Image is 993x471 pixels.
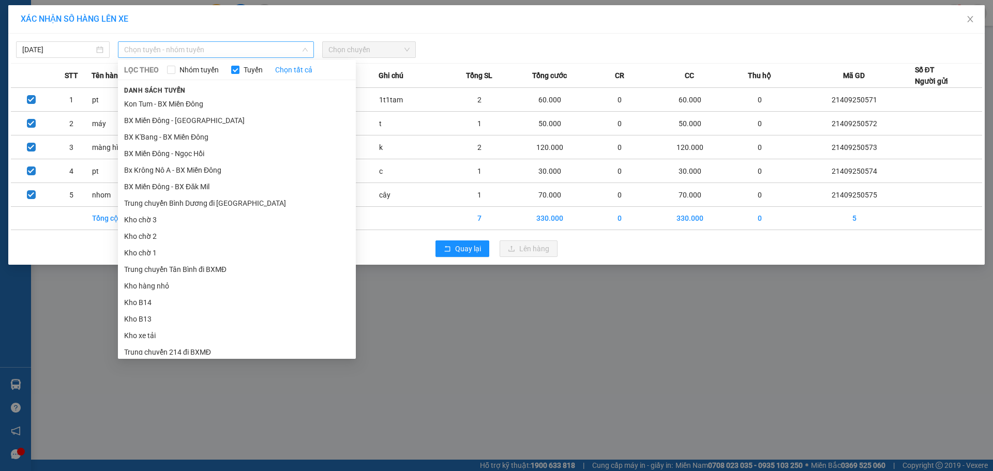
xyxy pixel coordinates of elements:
[586,135,653,159] td: 0
[379,88,446,112] td: 1t1tam
[79,72,96,87] span: Nơi nhận:
[500,240,558,257] button: uploadLên hàng
[748,70,771,81] span: Thu hộ
[586,112,653,135] td: 0
[118,129,356,145] li: BX K'Bang - BX Miền Đông
[92,159,159,183] td: pt
[514,88,586,112] td: 60.000
[118,294,356,311] li: Kho B14
[51,88,92,112] td: 1
[379,135,446,159] td: k
[726,135,793,159] td: 0
[21,14,128,24] span: XÁC NHẬN SỐ HÀNG LÊN XE
[726,112,793,135] td: 0
[586,88,653,112] td: 0
[118,145,356,162] li: BX Miền Đông - Ngọc Hồi
[586,207,653,230] td: 0
[446,207,513,230] td: 7
[466,70,492,81] span: Tổng SL
[726,183,793,207] td: 0
[653,135,726,159] td: 120.000
[514,112,586,135] td: 50.000
[51,112,92,135] td: 2
[22,44,94,55] input: 15/09/2025
[92,70,122,81] span: Tên hàng
[36,62,120,70] strong: BIÊN NHẬN GỬI HÀNG HOÁ
[51,159,92,183] td: 4
[379,70,403,81] span: Ghi chú
[124,64,159,75] span: LỌC THEO
[92,135,159,159] td: màng hình
[435,240,489,257] button: rollbackQuay lại
[726,159,793,183] td: 0
[27,17,84,55] strong: CÔNG TY TNHH [GEOGRAPHIC_DATA] 214 QL13 - P.26 - Q.BÌNH THẠNH - TP HCM 1900888606
[239,64,267,75] span: Tuyến
[726,207,793,230] td: 0
[118,211,356,228] li: Kho chờ 3
[956,5,985,34] button: Close
[118,311,356,327] li: Kho B13
[92,207,159,230] td: Tổng cộng
[514,207,586,230] td: 330.000
[104,72,129,78] span: PV Đắk Mil
[514,159,586,183] td: 30.000
[328,42,410,57] span: Chọn chuyến
[10,72,21,87] span: Nơi gửi:
[793,112,914,135] td: 21409250572
[586,159,653,183] td: 0
[653,112,726,135] td: 50.000
[118,195,356,211] li: Trung chuyển Bình Dương đi [GEOGRAPHIC_DATA]
[915,64,948,87] div: Số ĐT Người gửi
[615,70,624,81] span: CR
[966,15,974,23] span: close
[92,183,159,207] td: nhom
[446,183,513,207] td: 1
[793,135,914,159] td: 21409250573
[65,70,78,81] span: STT
[793,207,914,230] td: 5
[118,228,356,245] li: Kho chờ 2
[446,159,513,183] td: 1
[118,344,356,360] li: Trung chuyển 214 đi BXMĐ
[653,159,726,183] td: 30.000
[726,88,793,112] td: 0
[653,183,726,207] td: 70.000
[653,207,726,230] td: 330.000
[446,88,513,112] td: 2
[275,64,312,75] a: Chọn tất cả
[124,42,308,57] span: Chọn tuyến - nhóm tuyến
[843,70,865,81] span: Mã GD
[100,39,146,47] span: 21409250575
[793,183,914,207] td: 21409250575
[118,162,356,178] li: Bx Krông Nô A - BX Miền Đông
[51,135,92,159] td: 3
[51,183,92,207] td: 5
[379,112,446,135] td: t
[514,183,586,207] td: 70.000
[118,261,356,278] li: Trung chuyển Tân Bình đi BXMĐ
[302,47,308,53] span: down
[118,96,356,112] li: Kon Tum - BX Miền Đông
[92,88,159,112] td: pt
[118,327,356,344] li: Kho xe tải
[444,245,451,253] span: rollback
[118,112,356,129] li: BX Miền Đông - [GEOGRAPHIC_DATA]
[379,159,446,183] td: c
[793,159,914,183] td: 21409250574
[118,86,192,95] span: Danh sách tuyến
[379,183,446,207] td: cây
[175,64,223,75] span: Nhóm tuyến
[118,278,356,294] li: Kho hàng nhỏ
[586,183,653,207] td: 0
[446,135,513,159] td: 2
[653,88,726,112] td: 60.000
[118,245,356,261] li: Kho chờ 1
[514,135,586,159] td: 120.000
[685,70,694,81] span: CC
[455,243,481,254] span: Quay lại
[118,178,356,195] li: BX Miền Đông - BX Đăk Mil
[446,112,513,135] td: 1
[98,47,146,54] span: 12:47:18 [DATE]
[793,88,914,112] td: 21409250571
[10,23,24,49] img: logo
